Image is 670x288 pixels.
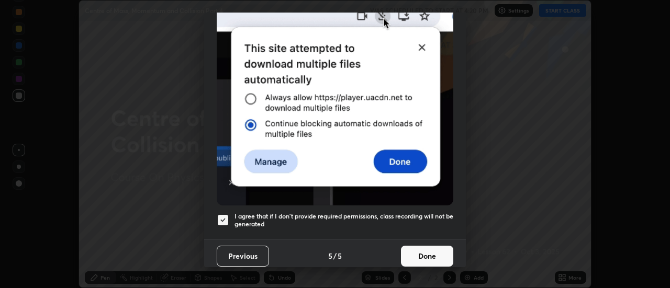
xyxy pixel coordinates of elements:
h4: 5 [338,250,342,261]
button: Previous [217,246,269,267]
h4: / [333,250,337,261]
button: Done [401,246,453,267]
h4: 5 [328,250,332,261]
h5: I agree that if I don't provide required permissions, class recording will not be generated [234,212,453,228]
